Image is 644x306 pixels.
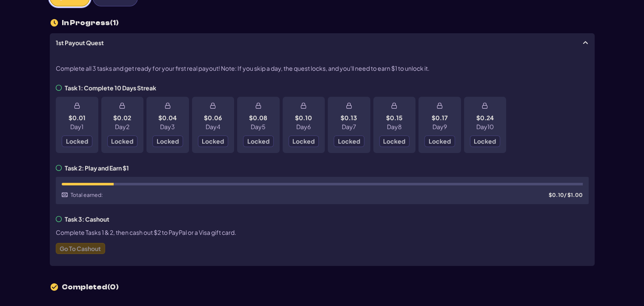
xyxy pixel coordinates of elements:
div: 1st Payout Quest [50,52,595,266]
p: Day 7 [341,124,356,130]
span: Complete all 3 tasks and get ready for your first real payout! Note: If you skip a day, the quest... [56,64,429,73]
span: Locked [338,138,360,144]
span: Locked [292,138,315,144]
p: $0.15 [386,115,402,121]
p: $0.10 [295,115,312,121]
p: $0.08 [249,115,267,121]
button: Locked [379,136,409,147]
p: Total earned: [71,191,103,198]
button: Locked [469,136,500,147]
button: Locked [243,136,274,147]
p: Day 9 [432,124,447,130]
p: $0.24 [476,115,493,121]
p: Day 6 [296,124,311,130]
button: Locked [334,136,364,147]
span: Locked [156,138,178,144]
button: Locked [107,136,137,147]
button: Locked [62,136,92,147]
span: Locked [247,138,269,144]
div: $ 0.10 / $1.00 [549,191,583,198]
p: $0.13 [341,115,357,121]
p: Day 2 [115,124,129,130]
img: icon [50,283,59,292]
button: Locked [152,136,183,147]
p: $0.01 [68,115,85,121]
h3: Task 2: Play and Earn $1 [56,165,129,171]
p: $0.17 [431,115,447,121]
span: Locked [111,138,133,144]
span: Locked [474,138,496,144]
span: Locked [202,138,224,144]
p: Day 10 [476,124,493,130]
p: Day 5 [251,124,266,130]
p: $0.06 [204,115,222,121]
p: Day 4 [205,124,220,130]
h3: Task 1: Complete 10 Days Streak [56,85,156,91]
a: 1st Payout Quest [50,33,595,52]
p: $0.02 [113,115,131,121]
button: Locked [424,136,455,147]
span: Locked [383,138,405,144]
h3: Task 3: Cashout [56,216,109,222]
button: Locked [288,136,319,147]
p: Day 3 [160,124,175,130]
span: 1st Payout Quest [56,40,582,46]
span: Locked [66,138,88,144]
span: Complete Tasks 1 & 2, then cash out $2 to PayPal or a Visa gift card. [56,228,236,237]
img: icon [50,18,59,27]
button: Locked [197,136,228,147]
p: Day 8 [386,124,401,130]
span: Locked [428,138,450,144]
p: Day 1 [70,124,83,130]
p: $0.04 [158,115,177,121]
h2: Completed ( 0 ) [50,283,595,292]
h2: In Progress ( 1 ) [50,18,595,27]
